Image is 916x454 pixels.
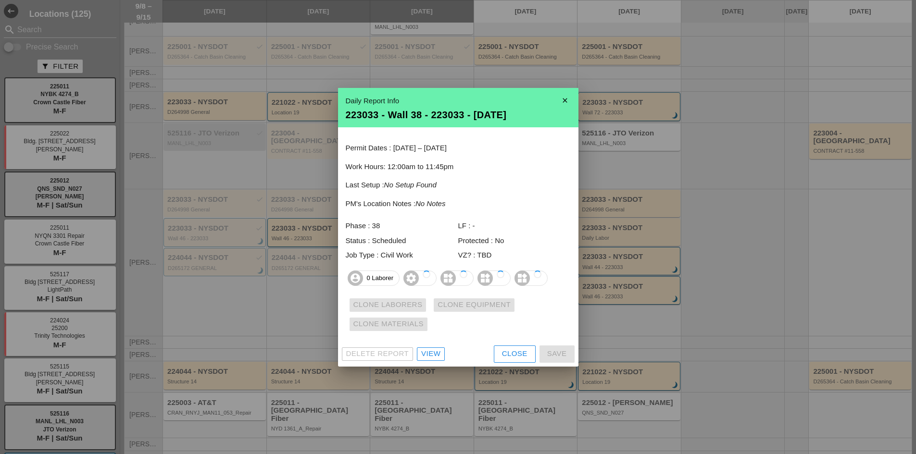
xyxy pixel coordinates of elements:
i: widgets [477,270,493,286]
div: Protected : No [458,235,571,246]
i: widgets [440,270,456,286]
div: Close [502,348,527,359]
i: widgets [514,270,530,286]
div: Job Type : Civil Work [346,250,458,261]
div: Daily Report Info [346,96,571,107]
div: Status : Scheduled [346,235,458,246]
p: PM's Location Notes : [346,198,571,209]
i: No Notes [415,199,446,208]
p: Work Hours: 12:00am to 11:45pm [346,161,571,172]
div: VZ? : TBD [458,250,571,261]
a: View [417,347,445,361]
div: 223033 - Wall 38 - 223033 - [DATE] [346,110,571,120]
span: 0 Laborer [348,270,400,286]
i: No Setup Found [384,181,437,189]
div: View [421,348,440,359]
i: settings [403,270,419,286]
p: Last Setup : [346,180,571,191]
div: Phase : 38 [346,221,458,232]
p: Permit Dates : [DATE] – [DATE] [346,143,571,154]
i: account_circle [348,270,363,286]
i: close [555,91,575,110]
button: Close [494,345,536,363]
div: LF : - [458,221,571,232]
